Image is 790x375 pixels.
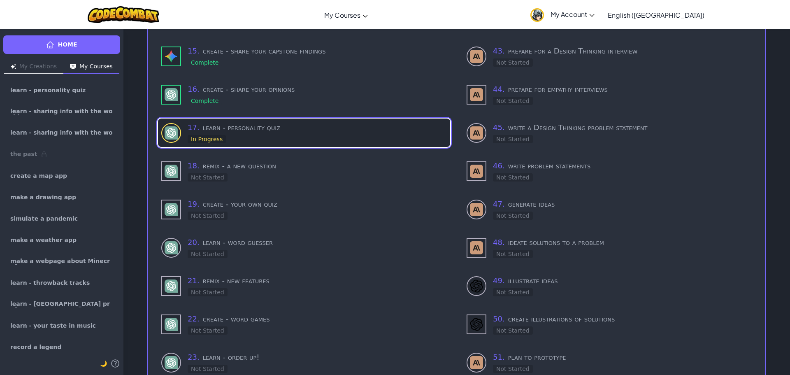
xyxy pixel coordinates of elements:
[470,203,483,216] img: Claude
[188,365,228,373] div: Not Started
[493,135,533,143] div: Not Started
[10,151,47,158] span: the past
[3,102,120,121] a: learn - sharing info with the world
[10,194,76,200] span: make a drawing app
[165,88,178,101] img: GPT-4
[320,4,372,26] a: My Courses
[493,352,752,363] h3: plan to prototype
[188,58,222,67] div: Complete
[165,126,178,140] img: GPT-4
[188,123,200,132] span: 17 .
[3,187,120,207] a: make a drawing app
[165,165,178,178] img: GPT-4
[493,198,752,210] h3: generate ideas
[463,119,755,147] div: learn to use - Claude (Not Started)
[493,314,505,323] span: 50 .
[100,360,107,367] span: 🌙
[158,233,450,262] div: learn to use - GPT-4 (Not Started)
[188,45,447,57] h3: create - share your capstone findings
[10,130,113,136] span: learn - sharing info with the world
[10,280,90,286] span: learn - throwback tracks
[188,200,200,208] span: 19 .
[165,50,178,63] img: Gemini
[3,209,120,228] a: simulate a pandemic
[10,258,113,265] span: make a webpage about Minecraft
[470,126,483,140] img: Claude
[3,294,120,314] a: learn - [GEOGRAPHIC_DATA] preferences
[10,301,113,307] span: learn - [GEOGRAPHIC_DATA] preferences
[158,195,450,224] div: use - GPT-4 (Not Started)
[493,276,505,285] span: 49 .
[10,173,67,179] span: create a map app
[70,64,76,69] img: Icon
[88,6,160,23] img: CodeCombat logo
[188,97,222,105] div: Complete
[493,212,533,220] div: Not Started
[463,157,755,185] div: use - Claude (Not Started)
[493,45,752,57] h3: prepare for a Design Thinking interview
[188,352,447,363] h3: learn - order up!
[63,61,119,74] button: My Courses
[165,203,178,216] img: GPT-4
[493,160,752,172] h3: write problem statements
[188,160,447,172] h3: remix - a new question
[3,273,120,293] a: learn - throwback tracks
[188,250,228,258] div: Not Started
[165,280,178,293] img: GPT-4
[165,241,178,254] img: GPT-4
[526,2,599,28] a: My Account
[463,233,755,262] div: use - Claude (Not Started)
[463,272,755,300] div: learn to use - DALL-E 3 (Not Started)
[188,84,447,95] h3: create - share your opinions
[10,87,86,93] span: learn - personality quiz
[100,359,107,368] button: 🌙
[158,157,450,185] div: use - GPT-4 (Not Started)
[188,161,200,170] span: 18 .
[493,200,505,208] span: 47 .
[3,166,120,186] a: create a map app
[470,241,483,254] img: Claude
[10,344,61,350] span: record a legend
[493,250,533,258] div: Not Started
[188,313,447,325] h3: create - word games
[188,173,228,182] div: Not Started
[493,288,533,296] div: Not Started
[463,42,755,70] div: learn to use - Claude (Not Started)
[493,85,505,93] span: 44 .
[463,310,755,338] div: use - DALL-E 3 (Not Started)
[493,123,505,132] span: 45 .
[188,353,200,361] span: 23 .
[493,161,505,170] span: 46 .
[165,318,178,331] img: GPT-4
[4,61,63,74] button: My Creations
[3,35,120,54] a: Home
[158,80,450,109] div: use - GPT-4 (Complete)
[470,165,483,178] img: Claude
[493,58,533,67] div: Not Started
[188,237,447,248] h3: learn - word guesser
[608,11,704,19] span: English ([GEOGRAPHIC_DATA])
[604,4,709,26] a: English ([GEOGRAPHIC_DATA])
[10,216,78,221] span: simulate a pandemic
[493,173,533,182] div: Not Started
[3,123,120,143] a: learn - sharing info with the world
[463,80,755,109] div: use - Claude (Not Started)
[188,276,200,285] span: 21 .
[3,80,120,100] a: learn - personality quiz
[530,8,544,22] img: avatar
[188,135,226,143] div: In Progress
[188,47,200,55] span: 15 .
[470,280,483,293] img: DALL-E 3
[493,313,752,325] h3: create illustrations of solutions
[158,119,450,147] div: learn to use - GPT-4 (In Progress)
[3,230,120,250] a: make a weather app
[11,64,16,69] img: Icon
[188,288,228,296] div: Not Started
[3,337,120,357] a: record a legend
[551,10,595,19] span: My Account
[10,237,77,243] span: make a weather app
[470,318,483,331] img: DALL-E 3
[158,310,450,338] div: use - GPT-4 (Not Started)
[470,88,483,101] img: Claude
[158,42,450,70] div: use - Gemini (Complete)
